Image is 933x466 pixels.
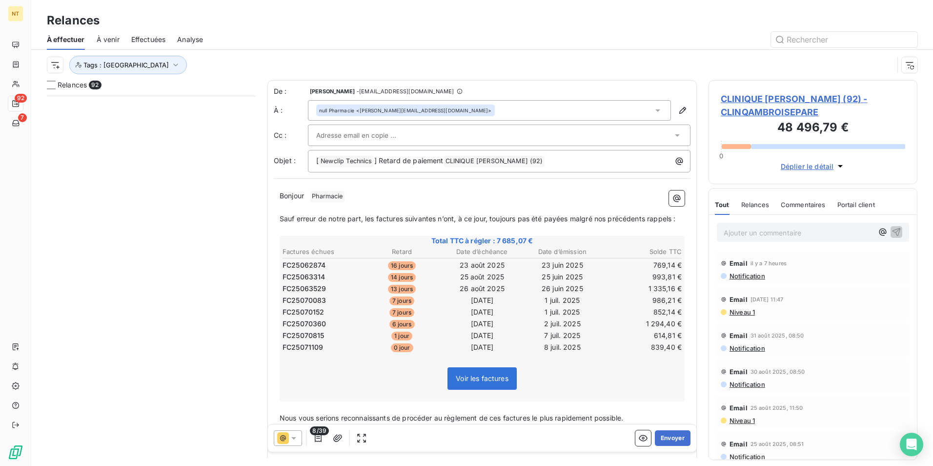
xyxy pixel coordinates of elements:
[443,260,522,271] td: 23 août 2025
[280,414,623,422] span: Nous vous serions reconnaissants de procéder au règlement de ces factures le plus rapidement poss...
[729,308,755,316] span: Niveau 1
[319,107,354,114] span: null Pharmacie
[274,106,308,115] label: À :
[781,201,826,209] span: Commentaires
[83,61,169,69] span: Tags : [GEOGRAPHIC_DATA]
[523,260,602,271] td: 23 juin 2025
[603,272,682,282] td: 993,81 €
[523,318,602,329] td: 2 juil. 2025
[771,32,917,47] input: Rechercher
[274,156,296,165] span: Objet :
[750,405,803,411] span: 25 août 2025, 11:50
[389,320,415,329] span: 6 jours
[283,319,326,329] span: FC25070360
[388,261,416,270] span: 16 jours
[47,12,100,29] h3: Relances
[388,273,416,282] span: 14 jours
[310,88,355,94] span: [PERSON_NAME]
[523,307,602,318] td: 1 juil. 2025
[730,332,748,339] span: Email
[523,272,602,282] td: 25 juin 2025
[444,156,545,167] span: CLINIQUE [PERSON_NAME] (92)
[443,272,522,282] td: 25 août 2025
[443,295,522,306] td: [DATE]
[283,272,325,282] span: FC25063314
[310,191,344,202] span: Pharmacie
[283,307,325,317] span: FC25070152
[374,156,444,165] span: ] Retard de paiement
[18,113,27,122] span: 7
[280,214,675,223] span: Sauf erreur de notre part, les factures suivantes n’ont, à ce jour, toujours pas été payées malgr...
[781,161,834,171] span: Déplier le détail
[389,297,414,305] span: 7 jours
[730,440,748,448] span: Email
[283,296,326,305] span: FC25070083
[443,318,522,329] td: [DATE]
[391,343,413,352] span: 0 jour
[729,272,765,280] span: Notification
[603,342,682,353] td: 839,40 €
[89,81,101,89] span: 92
[603,318,682,329] td: 1 294,40 €
[750,369,805,375] span: 30 août 2025, 08:50
[319,156,373,167] span: Newclip Technics
[750,333,804,339] span: 31 août 2025, 08:50
[15,94,27,103] span: 92
[523,330,602,341] td: 7 juil. 2025
[523,342,602,353] td: 8 juil. 2025
[443,330,522,341] td: [DATE]
[47,96,256,466] div: grid
[729,344,765,352] span: Notification
[283,284,326,294] span: FC25063529
[603,307,682,318] td: 852,14 €
[730,404,748,412] span: Email
[283,342,324,352] span: FC25071109
[131,35,166,44] span: Effectuées
[274,130,308,140] label: Cc :
[8,6,23,21] div: NT
[750,297,784,302] span: [DATE] 11:47
[97,35,120,44] span: À venir
[281,236,683,246] span: Total TTC à régler : 7 685,07 €
[58,80,87,90] span: Relances
[603,247,682,257] th: Solde TTC
[389,308,414,317] span: 7 jours
[741,201,769,209] span: Relances
[719,152,723,160] span: 0
[391,332,412,340] span: 1 jour
[523,295,602,306] td: 1 juil. 2025
[523,283,602,294] td: 26 juin 2025
[603,283,682,294] td: 1 335,16 €
[730,296,748,303] span: Email
[443,247,522,257] th: Date d’échéance
[523,247,602,257] th: Date d’émission
[443,283,522,294] td: 26 août 2025
[316,156,319,165] span: [
[750,441,804,447] span: 25 août 2025, 08:51
[310,426,329,435] span: 8/39
[282,247,361,257] th: Factures échues
[721,92,905,119] span: CLINIQUE [PERSON_NAME] (92) - CLINQAMBROISEPARE
[274,86,308,96] span: De :
[388,285,416,294] span: 13 jours
[362,247,441,257] th: Retard
[778,161,849,172] button: Déplier le détail
[730,368,748,376] span: Email
[603,260,682,271] td: 769,14 €
[729,453,765,461] span: Notification
[316,128,421,143] input: Adresse email en copie ...
[730,259,748,267] span: Email
[837,201,875,209] span: Portail client
[69,56,187,74] button: Tags : [GEOGRAPHIC_DATA]
[319,107,492,114] div: <[PERSON_NAME][EMAIL_ADDRESS][DOMAIN_NAME]>
[8,445,23,460] img: Logo LeanPay
[456,374,508,382] span: Voir les factures
[729,417,755,424] span: Niveau 1
[900,433,923,456] div: Open Intercom Messenger
[283,260,326,270] span: FC25062874
[721,119,905,138] h3: 48 496,79 €
[603,330,682,341] td: 614,81 €
[177,35,203,44] span: Analyse
[729,381,765,388] span: Notification
[603,295,682,306] td: 986,21 €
